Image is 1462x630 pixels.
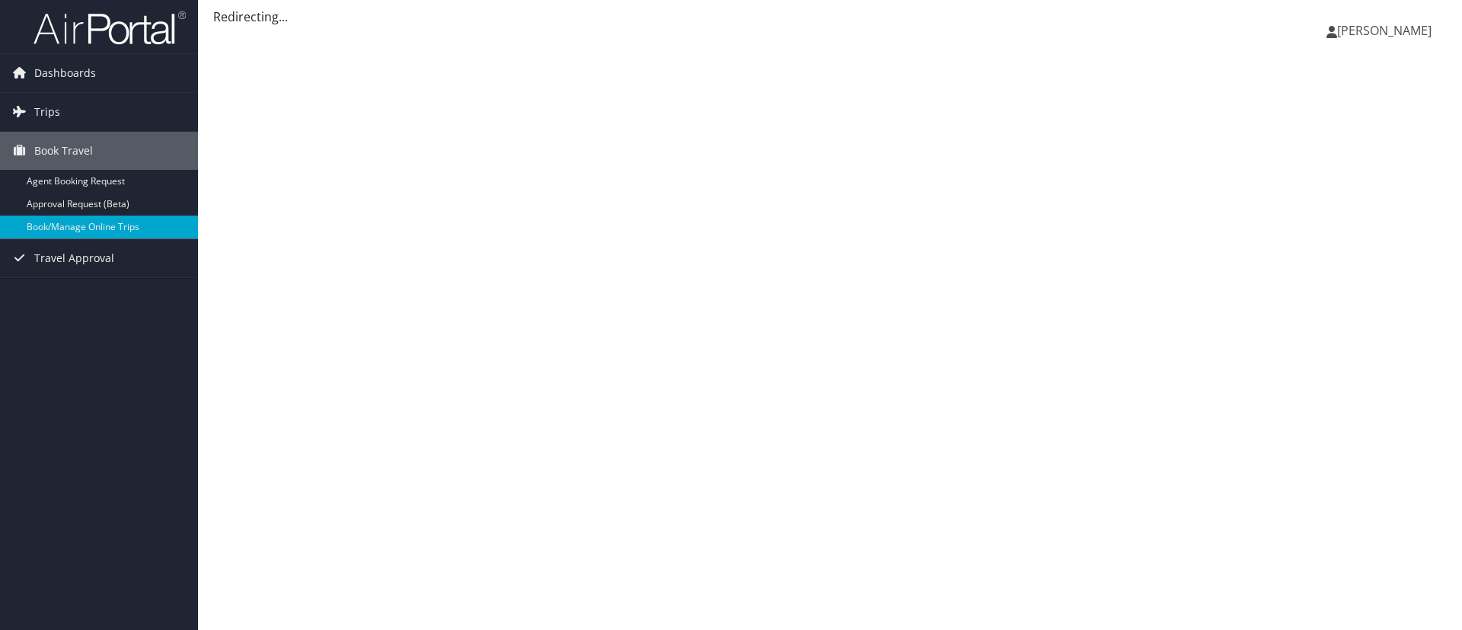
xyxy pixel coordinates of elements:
span: Trips [34,93,60,131]
div: Redirecting... [213,8,1447,26]
a: [PERSON_NAME] [1326,8,1447,53]
span: [PERSON_NAME] [1337,22,1432,39]
span: Book Travel [34,132,93,170]
span: Dashboards [34,54,96,92]
img: airportal-logo.png [34,10,186,46]
span: Travel Approval [34,239,114,277]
